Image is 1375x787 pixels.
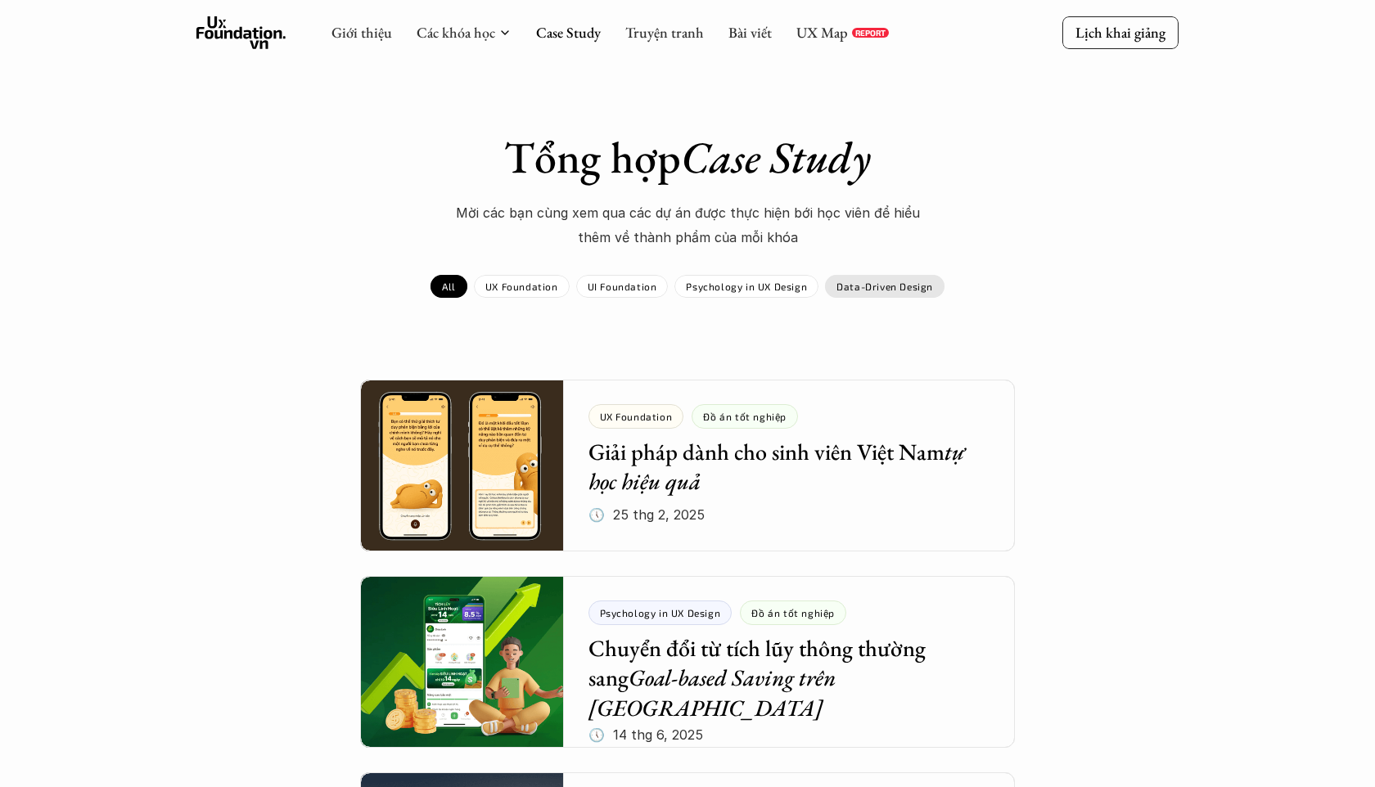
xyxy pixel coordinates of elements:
p: UI Foundation [588,281,657,292]
p: Psychology in UX Design [686,281,807,292]
a: REPORT [852,28,889,38]
a: Truyện tranh [625,23,704,42]
a: UX Map [796,23,848,42]
a: Psychology in UX DesignĐồ án tốt nghiệpChuyển đổi từ tích lũy thông thường sangGoal-based Saving ... [360,576,1015,748]
p: All [442,281,456,292]
a: Giới thiệu [331,23,392,42]
a: UX FoundationĐồ án tốt nghiệpGiải pháp dành cho sinh viên Việt Namtự học hiệu quả🕔 25 thg 2, 2025 [360,380,1015,551]
a: Case Study [536,23,601,42]
h1: Tổng hợp [401,131,974,184]
em: Case Study [681,128,871,186]
a: Data-Driven Design [825,275,944,298]
p: REPORT [855,28,886,38]
a: UX Foundation [474,275,570,298]
p: Data-Driven Design [836,281,933,292]
p: UX Foundation [485,281,558,292]
p: Mời các bạn cùng xem qua các dự án được thực hiện bới học viên để hiểu thêm về thành phẩm của mỗi... [442,200,933,250]
a: Các khóa học [417,23,495,42]
a: UI Foundation [576,275,669,298]
a: Psychology in UX Design [674,275,818,298]
a: Lịch khai giảng [1062,16,1179,48]
p: Lịch khai giảng [1075,23,1165,42]
a: Bài viết [728,23,772,42]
